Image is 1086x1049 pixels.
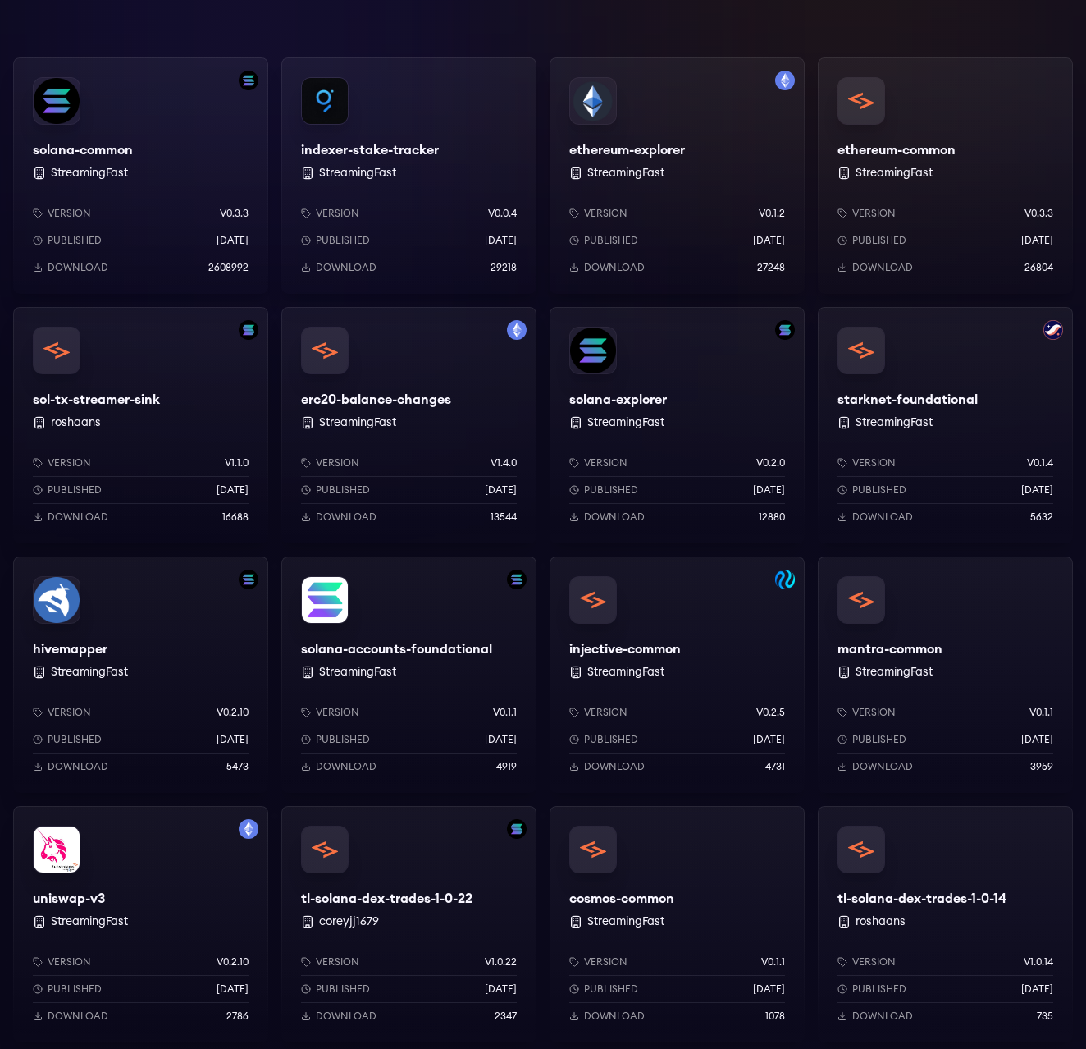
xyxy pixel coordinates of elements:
[856,415,933,431] button: StreamingFast
[225,456,249,470] p: v1.1.0
[222,511,249,524] p: 16688
[507,320,527,340] img: Filter by mainnet network
[48,511,108,524] p: Download
[217,983,249,996] p: [DATE]
[48,733,102,746] p: Published
[1021,983,1053,996] p: [DATE]
[226,1010,249,1023] p: 2786
[485,483,517,497] p: [DATE]
[587,914,664,930] button: StreamingFast
[48,1010,108,1023] p: Download
[765,1010,785,1023] p: 1078
[852,511,913,524] p: Download
[495,1010,517,1023] p: 2347
[584,1010,645,1023] p: Download
[587,165,664,181] button: StreamingFast
[319,165,396,181] button: StreamingFast
[753,483,785,497] p: [DATE]
[852,261,913,274] p: Download
[51,415,101,431] button: roshaans
[1024,261,1053,274] p: 26804
[496,760,517,773] p: 4919
[584,733,638,746] p: Published
[208,261,249,274] p: 2608992
[319,664,396,680] button: StreamingFast
[217,706,249,719] p: v0.2.10
[48,706,91,719] p: Version
[584,983,638,996] p: Published
[319,914,379,930] button: coreyjj1679
[220,207,249,220] p: v0.3.3
[316,483,370,497] p: Published
[1021,234,1053,247] p: [DATE]
[316,261,376,274] p: Download
[13,806,268,1042] a: Filter by mainnet networkuniswap-v3uniswap-v3 StreamingFastVersionv0.2.10Published[DATE]Download2786
[852,1010,913,1023] p: Download
[239,320,258,340] img: Filter by solana network
[316,511,376,524] p: Download
[48,760,108,773] p: Download
[852,456,896,470] p: Version
[584,456,627,470] p: Version
[1030,760,1053,773] p: 3959
[1037,1010,1053,1023] p: 735
[491,261,517,274] p: 29218
[756,456,785,470] p: v0.2.0
[852,983,906,996] p: Published
[550,806,805,1042] a: cosmos-commoncosmos-common StreamingFastVersionv0.1.1Published[DATE]Download1078
[226,760,249,773] p: 5473
[775,570,795,589] img: Filter by injective-mainnet network
[1043,320,1063,340] img: Filter by starknet network
[818,557,1073,793] a: mantra-commonmantra-common StreamingFastVersionv0.1.1Published[DATE]Download3959
[485,733,517,746] p: [DATE]
[584,234,638,247] p: Published
[51,914,128,930] button: StreamingFast
[584,483,638,497] p: Published
[51,165,128,181] button: StreamingFast
[281,57,536,294] a: indexer-stake-trackerindexer-stake-tracker StreamingFastVersionv0.0.4Published[DATE]Download29218
[765,760,785,773] p: 4731
[856,914,906,930] button: roshaans
[852,955,896,969] p: Version
[281,806,536,1042] a: Filter by solana networktl-solana-dex-trades-1-0-22tl-solana-dex-trades-1-0-22 coreyjj1679Version...
[852,760,913,773] p: Download
[852,706,896,719] p: Version
[13,57,268,294] a: Filter by solana networksolana-commonsolana-common StreamingFastVersionv0.3.3Published[DATE]Downl...
[852,234,906,247] p: Published
[485,983,517,996] p: [DATE]
[239,570,258,589] img: Filter by solana network
[753,983,785,996] p: [DATE]
[485,955,517,969] p: v1.0.22
[550,307,805,543] a: Filter by solana networksolana-explorersolana-explorer StreamingFastVersionv0.2.0Published[DATE]D...
[239,819,258,839] img: Filter by mainnet network
[584,261,645,274] p: Download
[217,955,249,969] p: v0.2.10
[507,819,527,839] img: Filter by solana network
[584,207,627,220] p: Version
[852,483,906,497] p: Published
[587,664,664,680] button: StreamingFast
[756,706,785,719] p: v0.2.5
[51,664,128,680] button: StreamingFast
[775,320,795,340] img: Filter by solana network
[1029,706,1053,719] p: v0.1.1
[584,511,645,524] p: Download
[1024,207,1053,220] p: v0.3.3
[550,57,805,294] a: Filter by mainnet networkethereum-explorerethereum-explorer StreamingFastVersionv0.1.2Published[D...
[818,806,1073,1042] a: tl-solana-dex-trades-1-0-14tl-solana-dex-trades-1-0-14 roshaansVersionv1.0.14Published[DATE]Downl...
[753,733,785,746] p: [DATE]
[856,664,933,680] button: StreamingFast
[316,733,370,746] p: Published
[761,955,785,969] p: v0.1.1
[587,415,664,431] button: StreamingFast
[488,207,517,220] p: v0.0.4
[1021,733,1053,746] p: [DATE]
[818,307,1073,543] a: Filter by starknet networkstarknet-foundationalstarknet-foundational StreamingFastVersionv0.1.4Pu...
[584,760,645,773] p: Download
[485,234,517,247] p: [DATE]
[48,983,102,996] p: Published
[1024,955,1053,969] p: v1.0.14
[316,456,359,470] p: Version
[491,456,517,470] p: v1.4.0
[316,955,359,969] p: Version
